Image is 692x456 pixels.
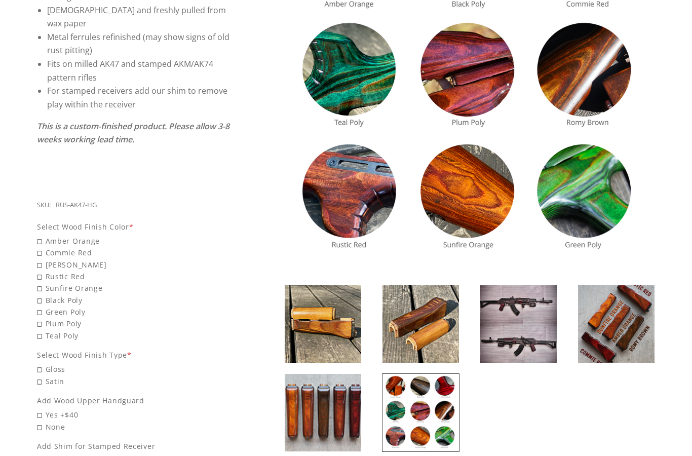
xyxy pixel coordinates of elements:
[285,285,361,363] img: Russian AK47 Handguard
[37,349,231,361] div: Select Wood Finish Type
[47,30,231,57] li: Metal ferrules refinished (may show signs of old rust pitting)
[37,200,51,211] div: SKU:
[285,374,361,451] img: Russian AK47 Handguard
[37,318,231,329] span: Plum Poly
[382,285,459,363] img: Russian AK47 Handguard
[37,259,231,271] span: [PERSON_NAME]
[37,363,231,375] span: Gloss
[37,247,231,258] span: Commie Red
[47,85,227,110] span: For stamped receivers add our shim to remove play within the receiver
[37,271,231,282] span: Rustic Red
[382,374,459,451] img: Russian AK47 Handguard
[37,221,231,233] div: Select Wood Finish Color
[37,395,231,406] div: Add Wood Upper Handguard
[37,440,231,452] div: Add Shim for Stamped Receiver
[37,282,231,294] span: Sunfire Orange
[37,121,229,145] em: This is a custom-finished product. Please allow 3-8 weeks working lead time.
[37,330,231,341] span: Teal Poly
[47,4,231,30] li: [DEMOGRAPHIC_DATA] and freshly pulled from wax paper
[47,57,231,84] li: Fits on milled AK47 and stamped AKM/AK74 pattern rifles
[37,294,231,306] span: Black Poly
[37,306,231,318] span: Green Poly
[37,375,231,387] span: Satin
[37,421,231,433] span: None
[56,200,97,211] div: RUS-AK47-HG
[37,409,231,421] span: Yes +$40
[578,285,655,363] img: Russian AK47 Handguard
[480,285,557,363] img: Russian AK47 Handguard
[37,235,231,247] span: Amber Orange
